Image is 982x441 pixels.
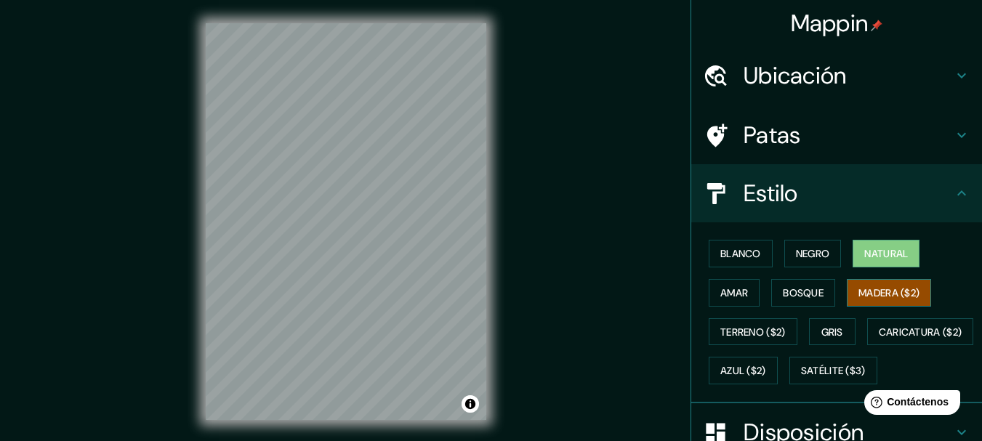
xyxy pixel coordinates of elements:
[744,120,801,150] font: Patas
[709,279,760,307] button: Amar
[709,318,797,346] button: Terreno ($2)
[789,357,877,384] button: Satélite ($3)
[784,240,842,267] button: Negro
[709,240,773,267] button: Blanco
[783,286,824,299] font: Bosque
[691,164,982,222] div: Estilo
[771,279,835,307] button: Bosque
[821,325,843,339] font: Gris
[720,325,786,339] font: Terreno ($2)
[864,247,908,260] font: Natural
[871,20,882,31] img: pin-icon.png
[853,240,919,267] button: Natural
[744,178,798,209] font: Estilo
[691,46,982,105] div: Ubicación
[720,247,761,260] font: Blanco
[744,60,847,91] font: Ubicación
[809,318,856,346] button: Gris
[796,247,830,260] font: Negro
[720,365,766,378] font: Azul ($2)
[709,357,778,384] button: Azul ($2)
[791,8,869,39] font: Mappin
[847,279,931,307] button: Madera ($2)
[691,106,982,164] div: Patas
[462,395,479,413] button: Activar o desactivar atribución
[720,286,748,299] font: Amar
[879,325,962,339] font: Caricatura ($2)
[206,23,486,420] canvas: Mapa
[801,365,866,378] font: Satélite ($3)
[853,384,966,425] iframe: Lanzador de widgets de ayuda
[858,286,919,299] font: Madera ($2)
[867,318,974,346] button: Caricatura ($2)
